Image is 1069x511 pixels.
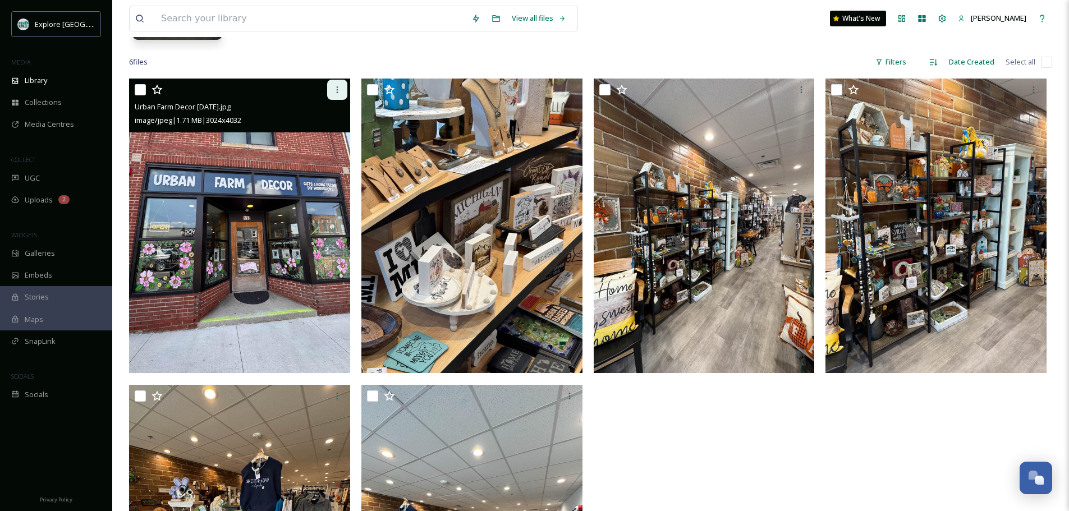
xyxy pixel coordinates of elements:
[25,336,56,347] span: SnapLink
[825,79,1047,373] img: Urban Farm Decor August 2025-4.jpg
[25,389,48,400] span: Socials
[1006,57,1035,67] span: Select all
[1020,462,1052,494] button: Open Chat
[361,79,582,373] img: Urban Farm Decor August 2025-6.jpg
[25,292,49,302] span: Stories
[18,19,29,30] img: 67e7af72-b6c8-455a-acf8-98e6fe1b68aa.avif
[11,372,34,380] span: SOCIALS
[25,97,62,108] span: Collections
[25,195,53,205] span: Uploads
[830,11,886,26] a: What's New
[971,13,1026,23] span: [PERSON_NAME]
[155,6,466,31] input: Search your library
[25,270,52,280] span: Embeds
[40,492,72,505] a: Privacy Policy
[40,496,72,503] span: Privacy Policy
[135,115,241,125] span: image/jpeg | 1.71 MB | 3024 x 4032
[129,79,350,373] img: Urban Farm Decor August 2025.jpg
[11,231,37,239] span: WIDGETS
[35,19,189,29] span: Explore [GEOGRAPHIC_DATA][PERSON_NAME]
[129,57,148,67] span: 6 file s
[952,7,1032,29] a: [PERSON_NAME]
[870,51,912,73] div: Filters
[25,119,74,130] span: Media Centres
[943,51,1000,73] div: Date Created
[25,75,47,86] span: Library
[594,79,815,373] img: Urban Farm Decor August 2025-5.jpg
[25,248,55,259] span: Galleries
[506,7,572,29] a: View all files
[11,58,31,66] span: MEDIA
[25,314,43,325] span: Maps
[58,195,70,204] div: 2
[11,155,35,164] span: COLLECT
[25,173,40,183] span: UGC
[135,102,231,112] span: Urban Farm Decor [DATE].jpg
